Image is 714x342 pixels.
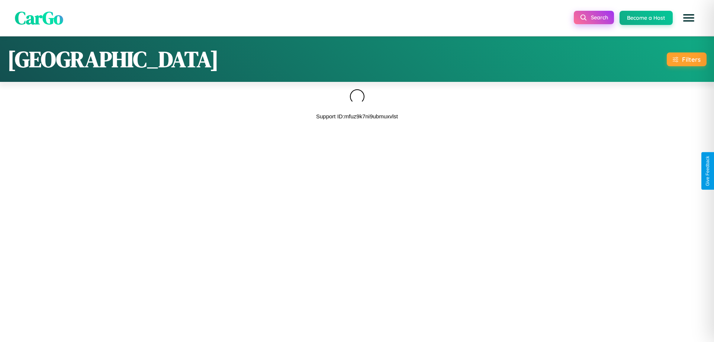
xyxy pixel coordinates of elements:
[620,11,673,25] button: Become a Host
[574,11,614,24] button: Search
[591,14,608,21] span: Search
[667,52,707,66] button: Filters
[682,55,701,63] div: Filters
[7,44,219,74] h1: [GEOGRAPHIC_DATA]
[705,156,710,186] div: Give Feedback
[15,6,63,30] span: CarGo
[316,111,398,121] p: Support ID: mfuz9k7ni9ubmuxvlst
[678,7,699,28] button: Open menu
